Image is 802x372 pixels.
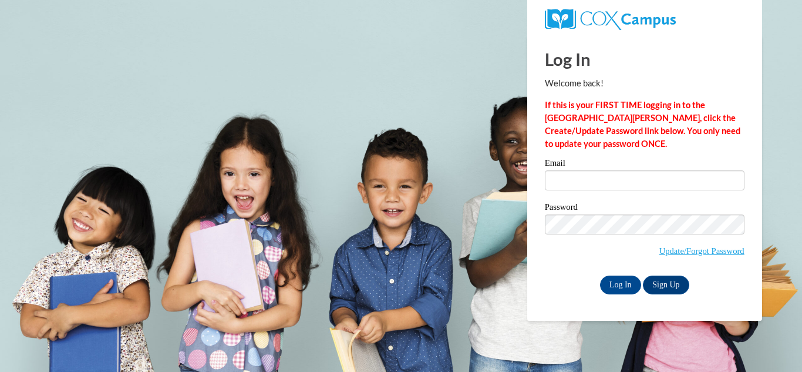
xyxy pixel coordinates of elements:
[545,9,676,30] img: COX Campus
[545,14,676,24] a: COX Campus
[659,246,744,256] a: Update/Forgot Password
[545,159,744,170] label: Email
[643,276,689,294] a: Sign Up
[545,203,744,215] label: Password
[600,276,641,294] input: Log In
[545,100,740,149] strong: If this is your FIRST TIME logging in to the [GEOGRAPHIC_DATA][PERSON_NAME], click the Create/Upd...
[545,77,744,90] p: Welcome back!
[545,47,744,71] h1: Log In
